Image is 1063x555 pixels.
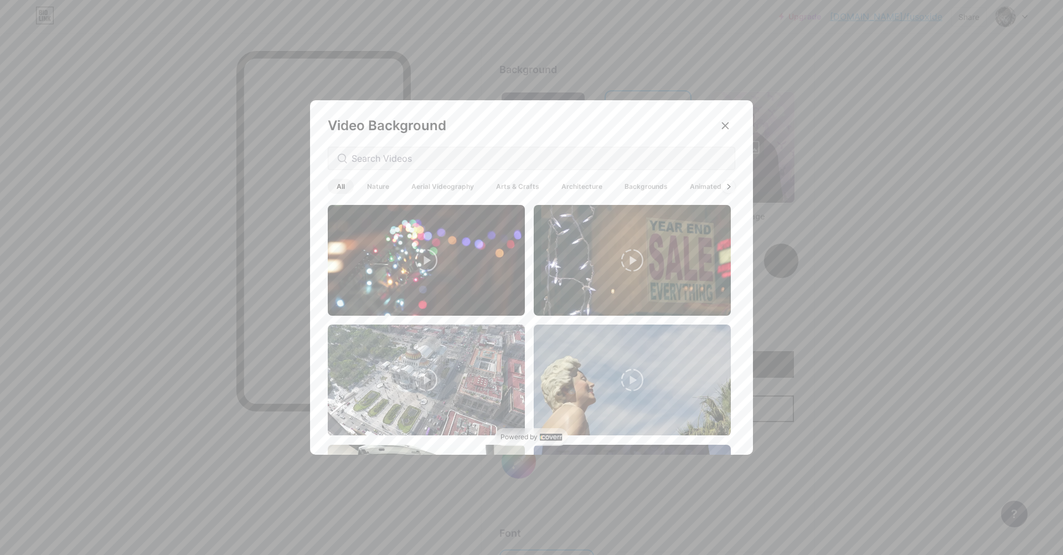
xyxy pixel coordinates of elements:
span: Nature [358,179,398,194]
span: Animated [681,179,730,194]
span: Aerial Videography [403,179,483,194]
span: Backgrounds [616,179,677,194]
span: Video Background [328,117,446,133]
span: All [328,179,354,194]
span: Arts & Crafts [487,179,548,194]
input: Search Videos [352,152,726,165]
span: Powered by [500,433,538,441]
span: Architecture [553,179,611,194]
